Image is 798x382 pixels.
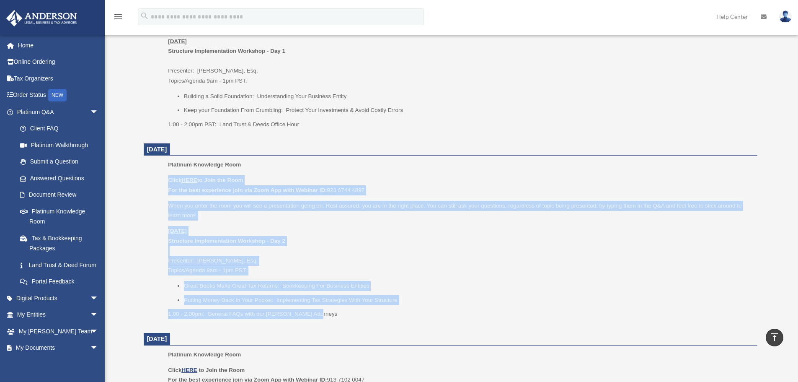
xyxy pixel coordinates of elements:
[12,273,111,290] a: Portal Feedback
[6,87,111,104] a: Order StatusNEW
[6,70,111,87] a: Tax Organizers
[184,105,752,115] li: Keep your Foundation From Crumbling: Protect Your Investments & Avoid Costly Errors
[113,12,123,22] i: menu
[147,146,167,153] span: [DATE]
[12,137,111,153] a: Platinum Walkthrough
[4,10,80,26] img: Anderson Advisors Platinum Portal
[168,38,187,44] u: [DATE]
[184,281,752,291] li: Great Books Make Great Tax Returns: Bookkeeping For Business Entities
[168,238,285,244] b: Structure Implementation Workshop - Day 2
[12,203,107,230] a: Platinum Knowledge Room
[168,48,285,54] b: Structure Implementation Workshop - Day 1
[140,11,149,21] i: search
[168,228,187,234] u: [DATE]
[6,54,111,70] a: Online Ordering
[90,290,107,307] span: arrow_drop_down
[168,201,751,221] p: When you enter the room you will see a presentation going on. Rest assured, you are in the right ...
[12,153,111,170] a: Submit a Question
[6,290,111,307] a: Digital Productsarrow_drop_down
[184,91,752,101] li: Building a Solid Foundation: Understanding Your Business Entity
[6,340,111,356] a: My Documentsarrow_drop_down
[90,340,107,357] span: arrow_drop_down
[181,177,197,183] a: HERE
[168,120,751,130] p: 1:00 - 2:00pm PST: Land Trust & Deeds Office Hour
[147,335,167,342] span: [DATE]
[6,104,111,120] a: Platinum Q&Aarrow_drop_down
[6,37,111,54] a: Home
[168,161,241,168] span: Platinum Knowledge Room
[168,351,241,358] span: Platinum Knowledge Room
[779,10,792,23] img: User Pic
[168,36,751,86] p: Presenter: [PERSON_NAME], Esq. Topics/Agenda 9am - 1pm PST:
[184,295,752,305] li: Putting Money Back In Your Pocket: Implementing Tax Strategies With Your Structure
[12,230,111,257] a: Tax & Bookkeeping Packages
[168,175,751,195] p: 923 6744 4897
[90,104,107,121] span: arrow_drop_down
[199,367,245,373] b: to Join the Room
[90,323,107,340] span: arrow_drop_down
[113,15,123,22] a: menu
[168,309,751,319] p: 1:00 - 2:00pm: General FAQs with our [PERSON_NAME] Attorneys
[168,177,243,183] b: Click to Join the Room
[48,89,67,101] div: NEW
[90,307,107,324] span: arrow_drop_down
[766,329,783,346] a: vertical_align_top
[168,187,327,193] b: For the best experience join via Zoom App with Webinar ID:
[770,332,780,342] i: vertical_align_top
[168,367,199,373] b: Click
[6,323,111,340] a: My [PERSON_NAME] Teamarrow_drop_down
[6,307,111,323] a: My Entitiesarrow_drop_down
[12,170,111,187] a: Answered Questions
[12,120,111,137] a: Client FAQ
[12,187,111,203] a: Document Review
[12,257,111,273] a: Land Trust & Deed Forum
[168,226,751,275] p: Presenter: [PERSON_NAME], Esq. Topics/Agenda 9am - 1pm PST:
[181,367,197,373] a: HERE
